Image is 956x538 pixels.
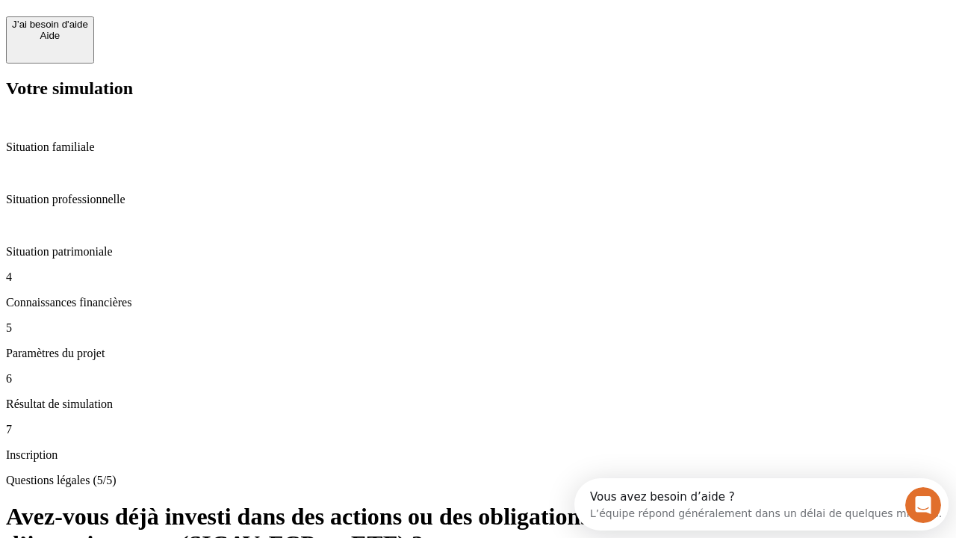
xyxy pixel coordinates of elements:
[905,487,941,523] iframe: Intercom live chat
[6,347,950,360] p: Paramètres du projet
[6,16,94,64] button: J’ai besoin d'aideAide
[6,245,950,259] p: Situation patrimoniale
[16,25,367,40] div: L’équipe répond généralement dans un délai de quelques minutes.
[6,6,412,47] div: Ouvrir le Messenger Intercom
[574,478,949,531] iframe: Intercom live chat discovery launcher
[6,321,950,335] p: 5
[6,270,950,284] p: 4
[6,140,950,154] p: Situation familiale
[6,423,950,436] p: 7
[6,398,950,411] p: Résultat de simulation
[6,448,950,462] p: Inscription
[12,30,88,41] div: Aide
[6,474,950,487] p: Questions légales (5/5)
[16,13,367,25] div: Vous avez besoin d’aide ?
[6,193,950,206] p: Situation professionnelle
[12,19,88,30] div: J’ai besoin d'aide
[6,296,950,309] p: Connaissances financières
[6,78,950,99] h2: Votre simulation
[6,372,950,386] p: 6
